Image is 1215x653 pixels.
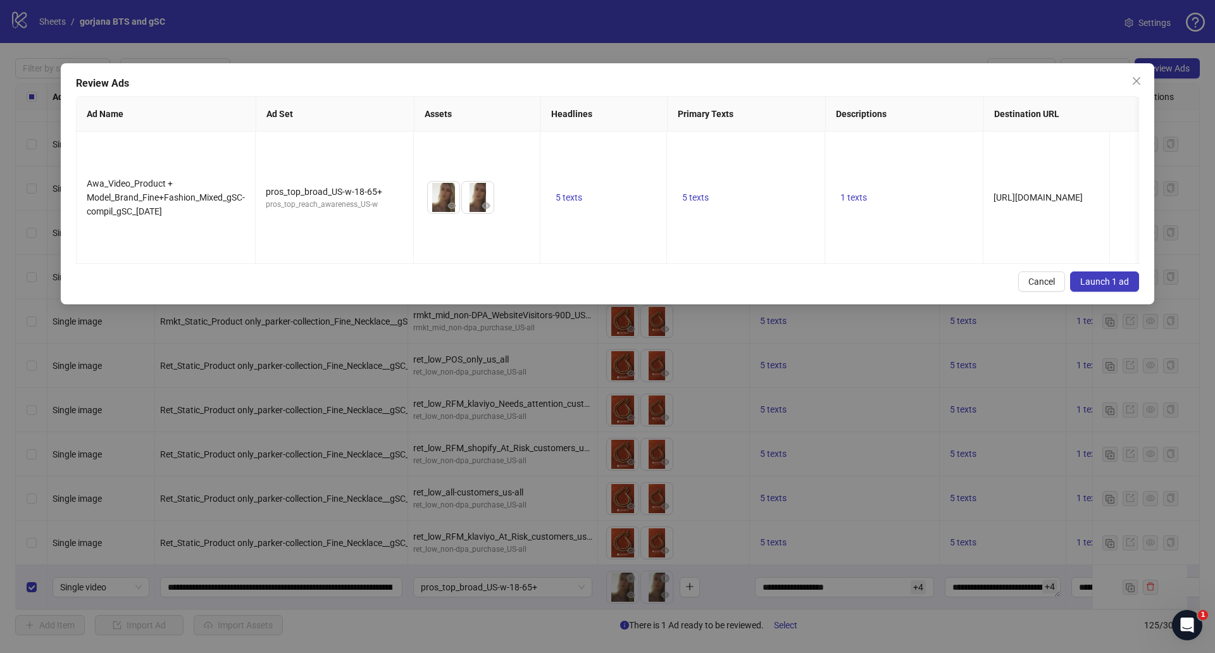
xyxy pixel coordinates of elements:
[984,97,1187,132] th: Destination URL
[256,97,414,132] th: Ad Set
[144,73,154,84] img: tab_keywords_by_traffic_grey.svg
[1131,76,1142,86] span: close
[1198,610,1208,620] span: 1
[1070,271,1139,292] button: Launch 1 ad
[551,190,587,205] button: 5 texts
[826,97,984,132] th: Descriptions
[76,76,1139,91] div: Review Ads
[87,178,245,216] span: Awa_Video_Product + Model_Brand_Fine+Fashion_Mixed_gSC-compil_gSC_[DATE]
[414,97,541,132] th: Assets
[444,198,459,213] button: Preview
[20,20,30,30] img: logo_orange.svg
[682,192,709,202] span: 5 texts
[65,75,97,83] div: Domaine
[20,33,30,43] img: website_grey.svg
[1172,610,1202,640] iframe: Intercom live chat
[1028,277,1055,287] span: Cancel
[556,192,582,202] span: 5 texts
[541,97,668,132] th: Headlines
[1126,71,1147,91] button: Close
[35,20,62,30] div: v 4.0.24
[482,201,490,210] span: eye
[158,75,194,83] div: Mots-clés
[1080,277,1129,287] span: Launch 1 ad
[77,97,256,132] th: Ad Name
[840,192,867,202] span: 1 texts
[1018,271,1065,292] button: Cancel
[668,97,826,132] th: Primary Texts
[51,73,61,84] img: tab_domain_overview_orange.svg
[835,190,872,205] button: 1 texts
[447,201,456,210] span: eye
[266,199,403,211] div: pros_top_reach_awareness_US-w
[677,190,714,205] button: 5 texts
[478,198,494,213] button: Preview
[462,182,494,213] img: Asset 2
[994,192,1083,202] span: [URL][DOMAIN_NAME]
[33,33,143,43] div: Domaine: [DOMAIN_NAME]
[428,182,459,213] img: Asset 1
[266,185,403,199] div: pros_top_broad_US-w-18-65+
